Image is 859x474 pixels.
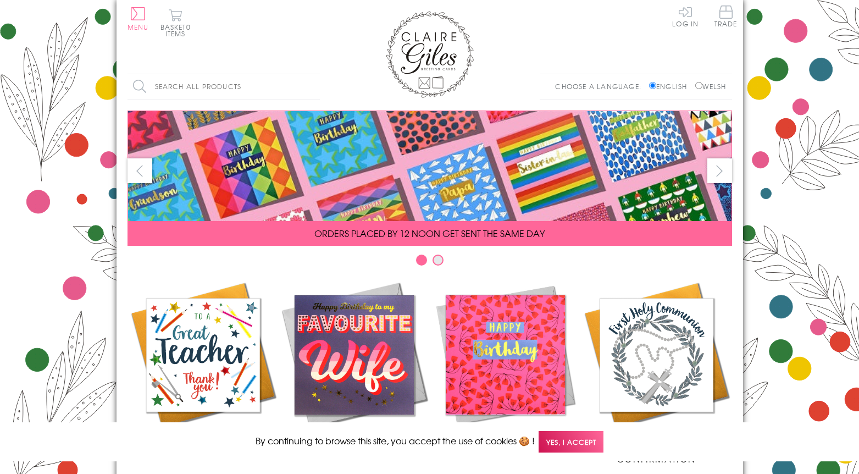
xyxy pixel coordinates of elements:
span: Menu [128,22,149,32]
span: Yes, I accept [539,431,603,453]
input: Search [309,74,320,99]
button: prev [128,158,152,183]
label: English [649,81,692,91]
div: Carousel Pagination [128,254,732,271]
button: Carousel Page 1 (Current Slide) [416,255,427,266]
button: Basket0 items [160,9,191,37]
a: Communion and Confirmation [581,279,732,465]
input: Search all products [128,74,320,99]
a: Academic [128,279,279,452]
span: Trade [714,5,738,27]
a: Trade [714,5,738,29]
a: Log In [672,5,699,27]
span: 0 items [165,22,191,38]
label: Welsh [695,81,727,91]
p: Choose a language: [555,81,647,91]
button: Menu [128,7,149,30]
input: Welsh [695,82,702,89]
span: ORDERS PLACED BY 12 NOON GET SENT THE SAME DAY [314,227,545,240]
a: New Releases [279,279,430,452]
img: Claire Giles Greetings Cards [386,11,474,98]
a: Birthdays [430,279,581,452]
input: English [649,82,656,89]
button: next [707,158,732,183]
button: Carousel Page 2 [433,255,444,266]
